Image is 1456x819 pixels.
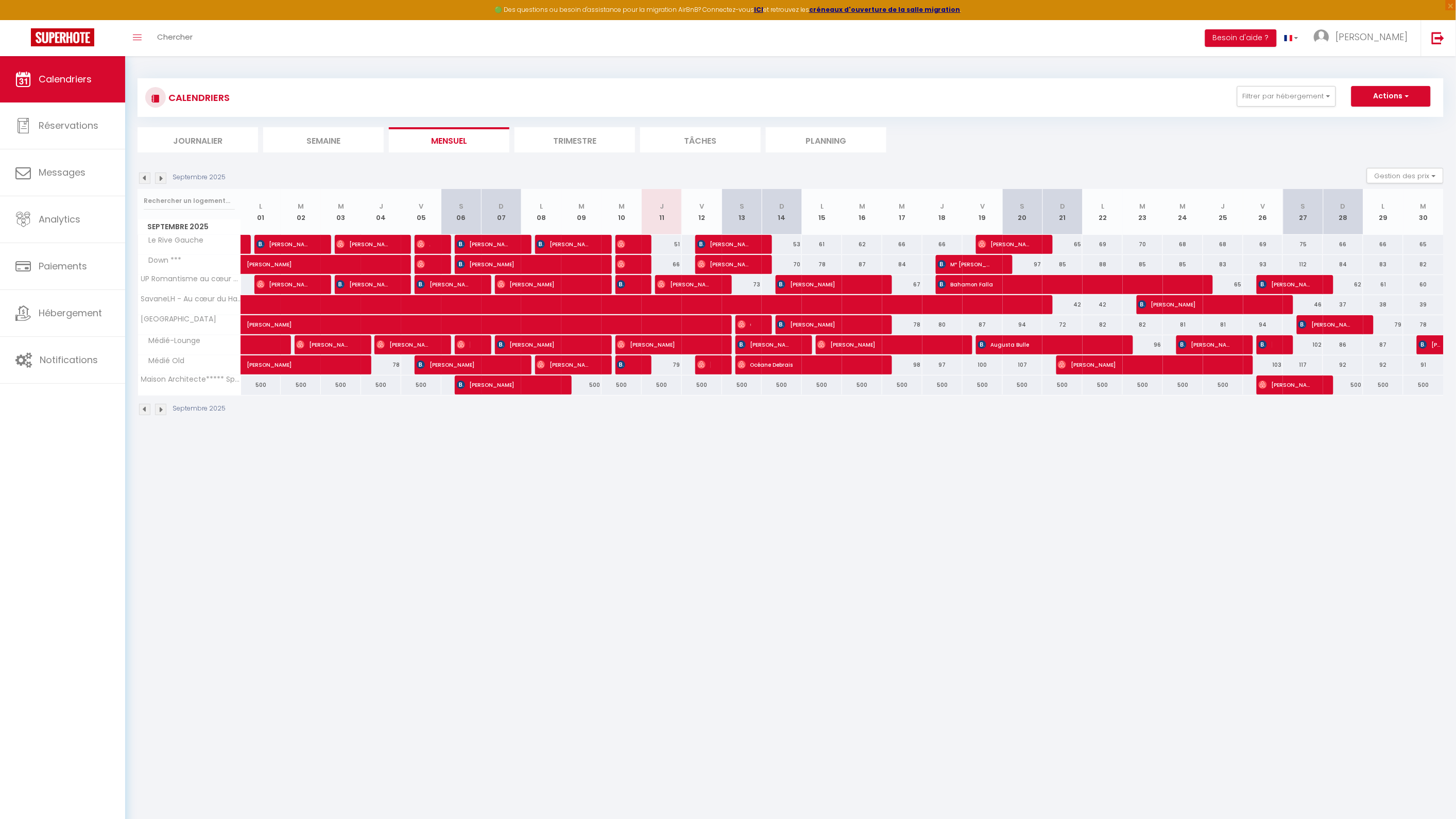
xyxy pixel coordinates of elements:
[1259,275,1312,294] span: [PERSON_NAME]
[497,275,591,294] span: [PERSON_NAME]
[173,404,226,414] p: Septembre 2025
[497,335,591,354] span: [PERSON_NAME]
[1243,255,1283,274] div: 93
[978,234,1032,254] span: [PERSON_NAME]
[1042,376,1083,395] div: 500
[1203,255,1243,274] div: 83
[938,254,991,274] span: Mº [PERSON_NAME] Cascón
[722,376,762,395] div: 500
[1363,335,1403,354] div: 87
[417,275,470,294] span: [PERSON_NAME]
[246,310,530,329] span: [PERSON_NAME]
[441,189,482,235] th: 06
[882,255,922,274] div: 84
[882,355,922,374] div: 98
[246,249,341,269] span: [PERSON_NAME]
[499,201,504,211] abbr: D
[882,235,922,254] div: 66
[859,201,865,211] abbr: M
[537,234,590,254] span: [PERSON_NAME]
[1283,235,1323,254] div: 75
[754,5,763,14] strong: ICI
[642,235,682,254] div: 51
[1042,235,1083,254] div: 65
[762,189,802,235] th: 14
[640,127,761,152] li: Tâches
[578,201,585,211] abbr: M
[882,376,922,395] div: 500
[241,255,281,275] a: [PERSON_NAME]
[1003,376,1043,395] div: 500
[777,275,871,294] span: [PERSON_NAME]
[1178,335,1232,354] span: [PERSON_NAME]
[740,201,744,211] abbr: S
[419,201,423,211] abbr: V
[1323,189,1363,235] th: 28
[256,275,310,294] span: [PERSON_NAME]
[963,315,1003,334] div: 87
[766,127,886,152] li: Planning
[459,201,464,211] abbr: S
[1363,315,1403,334] div: 79
[39,166,85,179] span: Messages
[246,350,317,369] span: [PERSON_NAME]
[1003,189,1043,235] th: 20
[379,201,383,211] abbr: J
[259,201,262,211] abbr: L
[1180,201,1186,211] abbr: M
[1083,376,1123,395] div: 500
[1363,295,1403,314] div: 38
[1203,315,1243,334] div: 81
[1363,255,1403,274] div: 83
[39,73,92,86] span: Calendriers
[1323,255,1363,274] div: 84
[602,376,642,395] div: 500
[1237,86,1336,107] button: Filtrer par hébergement
[241,189,281,235] th: 01
[922,315,963,334] div: 80
[699,201,704,211] abbr: V
[361,189,401,235] th: 04
[149,20,200,56] a: Chercher
[1138,295,1272,314] span: [PERSON_NAME]
[39,213,80,226] span: Analytics
[1403,189,1444,235] th: 30
[842,376,882,395] div: 500
[1420,201,1427,211] abbr: M
[1101,201,1104,211] abbr: L
[389,127,509,152] li: Mensuel
[617,234,630,254] span: [PERSON_NAME]
[321,376,361,395] div: 500
[8,4,39,35] button: Ouvrir le widget de chat LiveChat
[1432,31,1445,44] img: logout
[1403,315,1444,334] div: 78
[40,353,98,366] span: Notifications
[1123,189,1163,235] th: 23
[1261,201,1265,211] abbr: V
[1351,86,1431,107] button: Actions
[144,192,235,210] input: Rechercher un logement...
[140,295,243,303] span: SavaneLH - Au cœur du Havre
[1323,295,1363,314] div: 37
[842,235,882,254] div: 62
[1083,235,1123,254] div: 69
[660,201,664,211] abbr: J
[140,355,187,367] span: Médié Old
[140,235,207,246] span: Le Rive Gauche
[457,335,470,354] span: [PERSON_NAME]
[1243,355,1283,374] div: 103
[809,5,961,14] strong: créneaux d'ouverture de la salle migration
[1003,255,1043,274] div: 97
[980,201,985,211] abbr: V
[842,189,882,235] th: 16
[1403,355,1444,374] div: 91
[336,234,390,254] span: [PERSON_NAME]
[1203,189,1243,235] th: 25
[1163,315,1203,334] div: 81
[922,376,963,395] div: 500
[1363,235,1403,254] div: 66
[138,127,258,152] li: Journalier
[1403,295,1444,314] div: 39
[938,275,1192,294] span: Bahamon Falla
[1283,355,1323,374] div: 117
